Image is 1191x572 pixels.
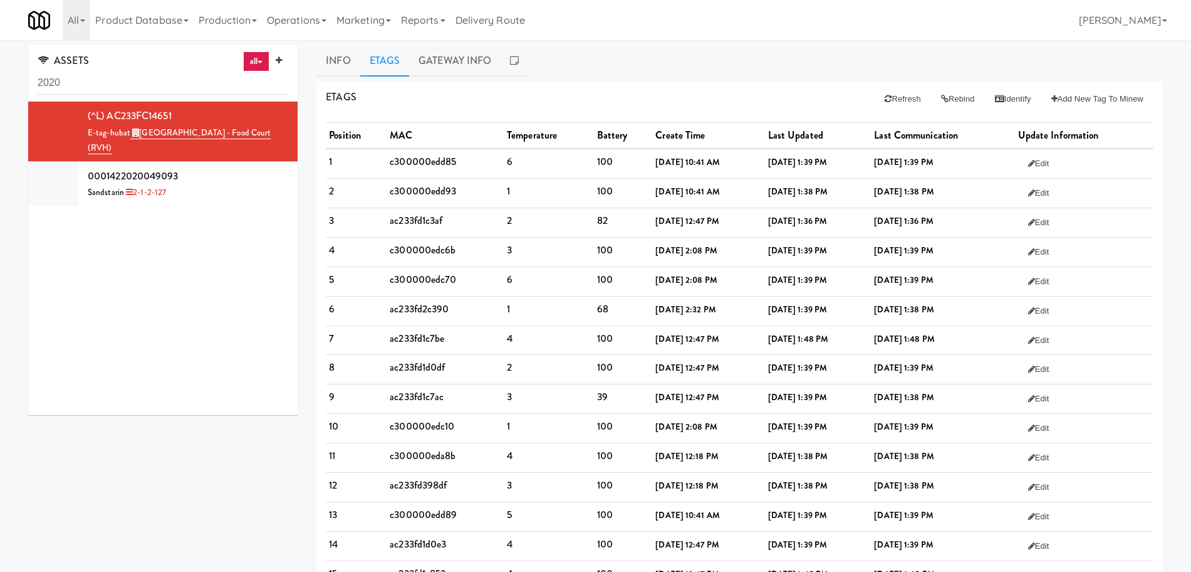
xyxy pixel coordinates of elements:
b: [DATE] 12:47 PM [655,333,719,345]
td: 68 [594,296,653,326]
a: Info [316,45,360,77]
b: [DATE] 1:39 PM [874,274,933,286]
td: 100 [594,326,653,355]
td: 12 [326,473,387,502]
a: 2-1-2-127 [124,186,166,198]
td: 2 [504,355,594,384]
td: 14 [326,532,387,561]
button: Edit [1018,211,1059,234]
b: [DATE] 1:36 PM [768,215,827,227]
td: 4 [504,326,594,355]
td: 10 [326,414,387,443]
b: [DATE] 1:39 PM [768,304,827,315]
b: [DATE] 1:38 PM [768,450,828,462]
td: 100 [594,237,653,267]
td: 3 [326,208,387,237]
th: Last Communication [871,123,1014,149]
b: [DATE] 1:38 PM [874,304,934,315]
td: c300000edd89 [387,502,504,532]
b: [DATE] 1:38 PM [768,186,828,198]
td: 3 [504,237,594,267]
td: 4 [504,532,594,561]
b: [DATE] 1:39 PM [768,391,827,403]
td: ac233fd1c7be [387,326,504,355]
td: 13 [326,502,387,532]
b: [DATE] 1:38 PM [768,480,828,492]
td: 100 [594,502,653,532]
span: (^L) AC233FC14651 [88,109,172,123]
button: Edit [1018,388,1059,410]
td: 7 [326,326,387,355]
td: 6 [504,267,594,296]
b: [DATE] 1:39 PM [768,539,827,551]
button: Edit [1018,535,1059,558]
span: at [88,127,271,155]
td: c300000edc10 [387,414,504,443]
td: 9 [326,384,387,414]
td: ac233fd1c3af [387,208,504,237]
b: [DATE] 2:08 PM [655,245,717,257]
th: Battery [594,123,653,149]
button: Edit [1018,300,1059,322]
td: 2 [504,208,594,237]
td: 100 [594,532,653,561]
b: [DATE] 1:39 PM [874,539,933,551]
td: 6 [504,149,594,178]
b: [DATE] 10:41 AM [655,509,720,521]
b: [DATE] 12:18 PM [655,450,719,462]
td: 100 [594,267,653,296]
td: 5 [504,502,594,532]
button: Edit [1018,182,1059,204]
b: [DATE] 1:38 PM [874,480,934,492]
td: ac233fd1d0e3 [387,532,504,561]
button: Edit [1018,270,1059,293]
td: 2 [326,178,387,208]
th: Last Updated [765,123,871,149]
b: [DATE] 1:39 PM [874,362,933,374]
button: Edit [1018,329,1059,352]
b: [DATE] 1:38 PM [874,450,934,462]
button: Edit [1018,241,1059,263]
b: [DATE] 2:32 PM [655,304,715,315]
td: 1 [504,178,594,208]
b: [DATE] 1:39 PM [874,509,933,521]
button: Rebind [931,88,985,110]
td: ac233fd2c390 [387,296,504,326]
img: Micromart [28,9,50,31]
button: Edit [1018,358,1059,381]
b: [DATE] 10:41 AM [655,156,720,168]
td: 100 [594,149,653,178]
th: Position [326,123,387,149]
td: 100 [594,473,653,502]
button: Edit [1018,506,1059,528]
span: in [118,186,166,198]
span: 0001422020049093 [88,169,179,183]
a: Gateway Info [409,45,501,77]
button: Edit [1018,476,1059,499]
b: [DATE] 12:47 PM [655,539,719,551]
b: [DATE] 1:39 PM [874,421,933,433]
button: Add New Tag to Minew [1041,88,1153,110]
td: ac233fd1d0df [387,355,504,384]
b: [DATE] 1:39 PM [768,274,827,286]
li: (^L) AC233FC14651E-tag-hubat [GEOGRAPHIC_DATA] - Food Court (RVH) [28,102,298,162]
td: 11 [326,443,387,473]
button: Edit [1018,152,1059,175]
b: [DATE] 1:39 PM [768,509,827,521]
b: [DATE] 1:39 PM [768,421,827,433]
button: Edit [1018,447,1059,469]
button: Identify [985,88,1041,110]
td: c300000edc70 [387,267,504,296]
td: ac233fd1c7ac [387,384,504,414]
th: Update Information [1015,123,1153,149]
td: c300000edd85 [387,149,504,178]
td: 100 [594,355,653,384]
b: [DATE] 1:39 PM [768,362,827,374]
b: [DATE] 2:08 PM [655,421,717,433]
span: Etags [326,90,356,104]
td: 1 [504,414,594,443]
b: [DATE] 1:48 PM [874,333,934,345]
div: E-tag-hub [88,125,288,156]
button: Edit [1018,417,1059,440]
span: ASSETS [38,53,89,68]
